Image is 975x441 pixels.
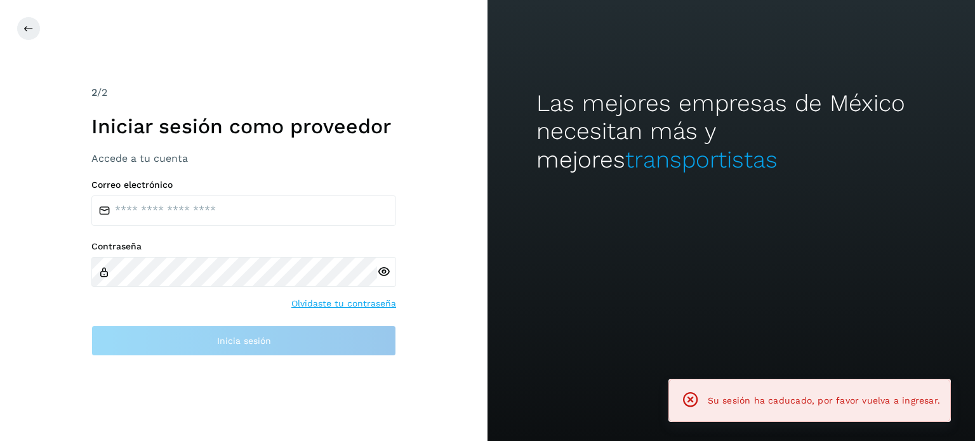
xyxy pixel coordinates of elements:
div: /2 [91,85,396,100]
h1: Iniciar sesión como proveedor [91,114,396,138]
label: Contraseña [91,241,396,252]
button: Inicia sesión [91,326,396,356]
span: Inicia sesión [217,336,271,345]
h3: Accede a tu cuenta [91,152,396,164]
span: transportistas [625,146,778,173]
a: Olvidaste tu contraseña [291,297,396,310]
h2: Las mejores empresas de México necesitan más y mejores [536,89,926,174]
span: 2 [91,86,97,98]
span: Su sesión ha caducado, por favor vuelva a ingresar. [708,395,940,405]
label: Correo electrónico [91,180,396,190]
